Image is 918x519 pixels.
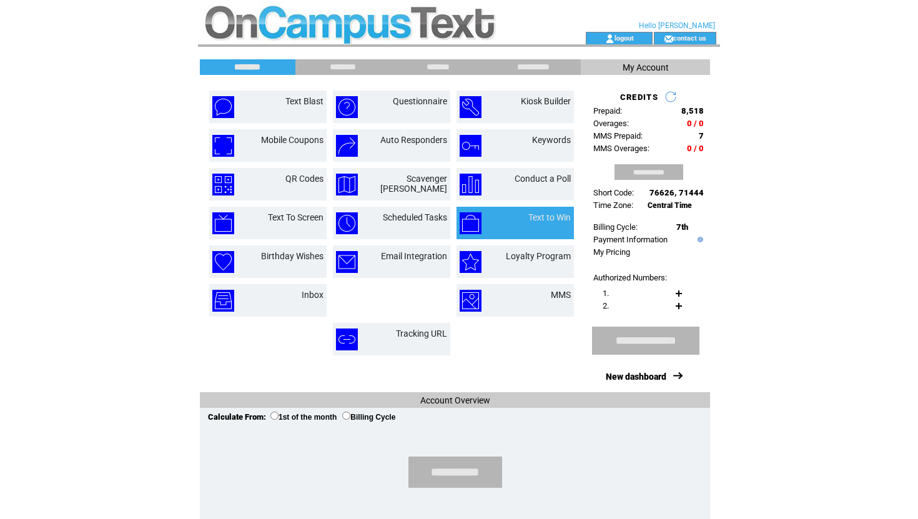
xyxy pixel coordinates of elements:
[460,96,481,118] img: kiosk-builder.png
[593,273,667,282] span: Authorized Numbers:
[393,96,447,106] a: Questionnaire
[515,174,571,184] a: Conduct a Poll
[460,135,481,157] img: keywords.png
[532,135,571,145] a: Keywords
[270,413,337,422] label: 1st of the month
[208,412,266,422] span: Calculate From:
[380,135,447,145] a: Auto Responders
[212,251,234,273] img: birthday-wishes.png
[639,21,715,30] span: Hello [PERSON_NAME]
[699,131,704,141] span: 7
[606,372,666,382] a: New dashboard
[614,34,634,42] a: logout
[381,251,447,261] a: Email Integration
[687,144,704,153] span: 0 / 0
[342,412,350,420] input: Billing Cycle
[623,62,669,72] span: My Account
[593,131,643,141] span: MMS Prepaid:
[285,96,323,106] a: Text Blast
[649,188,704,197] span: 76626, 71444
[506,251,571,261] a: Loyalty Program
[336,96,358,118] img: questionnaire.png
[593,235,668,244] a: Payment Information
[261,251,323,261] a: Birthday Wishes
[603,301,609,310] span: 2.
[687,119,704,128] span: 0 / 0
[694,237,703,242] img: help.gif
[593,247,630,257] a: My Pricing
[336,329,358,350] img: tracking-url.png
[212,290,234,312] img: inbox.png
[460,212,481,234] img: text-to-win.png
[593,106,622,116] span: Prepaid:
[212,212,234,234] img: text-to-screen.png
[551,290,571,300] a: MMS
[336,174,358,195] img: scavenger-hunt.png
[285,174,323,184] a: QR Codes
[380,174,447,194] a: Scavenger [PERSON_NAME]
[460,251,481,273] img: loyalty-program.png
[261,135,323,145] a: Mobile Coupons
[593,222,638,232] span: Billing Cycle:
[460,290,481,312] img: mms.png
[620,92,658,102] span: CREDITS
[302,290,323,300] a: Inbox
[396,329,447,339] a: Tracking URL
[593,144,649,153] span: MMS Overages:
[648,201,692,210] span: Central Time
[676,222,688,232] span: 7th
[603,289,609,298] span: 1.
[212,96,234,118] img: text-blast.png
[593,188,634,197] span: Short Code:
[521,96,571,106] a: Kiosk Builder
[605,34,614,44] img: account_icon.gif
[681,106,704,116] span: 8,518
[528,212,571,222] a: Text to Win
[270,412,279,420] input: 1st of the month
[336,251,358,273] img: email-integration.png
[420,395,490,405] span: Account Overview
[593,200,633,210] span: Time Zone:
[460,174,481,195] img: conduct-a-poll.png
[673,34,706,42] a: contact us
[383,212,447,222] a: Scheduled Tasks
[268,212,323,222] a: Text To Screen
[336,135,358,157] img: auto-responders.png
[212,135,234,157] img: mobile-coupons.png
[593,119,629,128] span: Overages:
[342,413,395,422] label: Billing Cycle
[336,212,358,234] img: scheduled-tasks.png
[664,34,673,44] img: contact_us_icon.gif
[212,174,234,195] img: qr-codes.png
